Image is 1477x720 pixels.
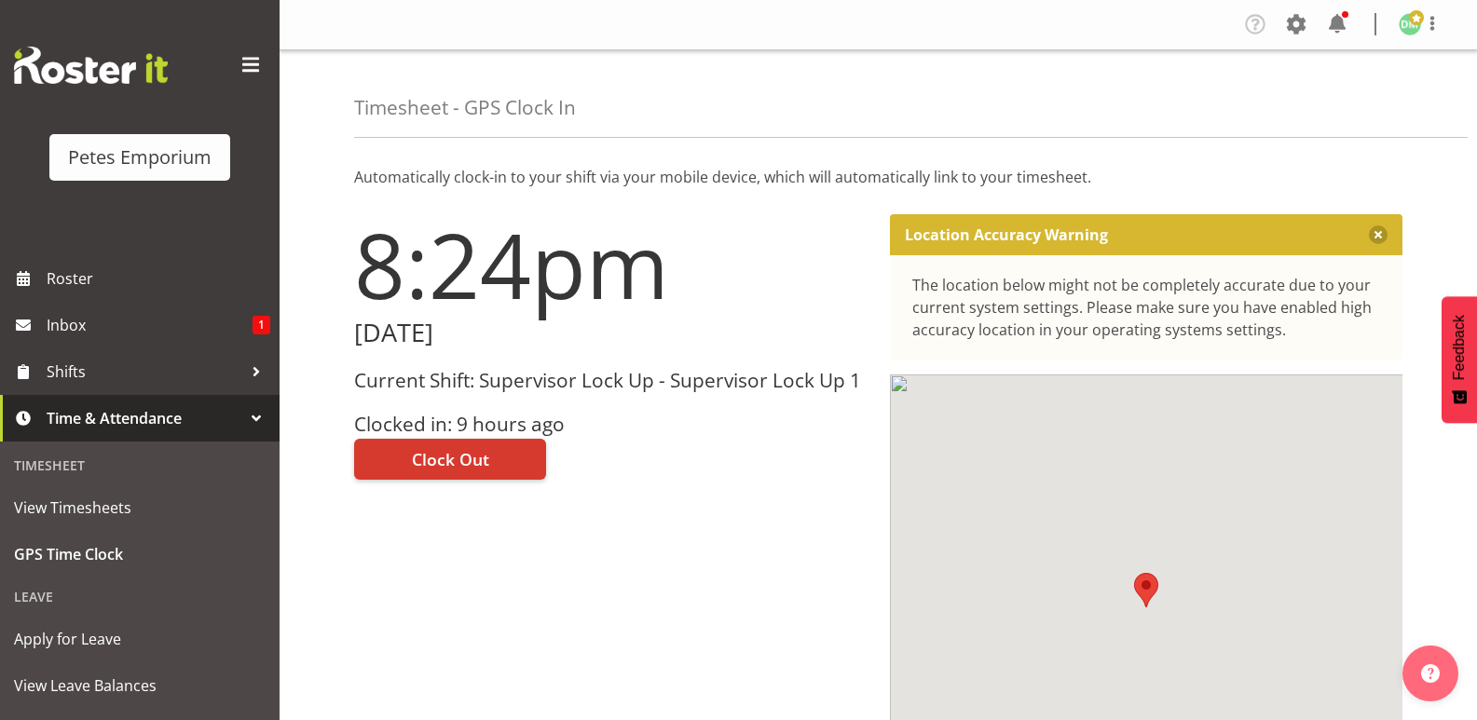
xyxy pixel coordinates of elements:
div: The location below might not be completely accurate due to your current system settings. Please m... [912,274,1381,341]
button: Feedback - Show survey [1442,296,1477,423]
img: david-mcauley697.jpg [1399,13,1421,35]
span: 1 [253,316,270,334]
div: Leave [5,577,275,616]
span: Shifts [47,358,242,386]
p: Location Accuracy Warning [905,225,1108,244]
span: Apply for Leave [14,625,266,653]
a: GPS Time Clock [5,531,275,577]
h1: 8:24pm [354,214,868,315]
img: help-xxl-2.png [1421,664,1440,683]
h4: Timesheet - GPS Clock In [354,97,576,118]
span: Clock Out [412,447,489,471]
span: View Leave Balances [14,672,266,700]
span: Time & Attendance [47,404,242,432]
button: Close message [1369,225,1388,244]
span: GPS Time Clock [14,540,266,568]
h2: [DATE] [354,319,868,347]
h3: Clocked in: 9 hours ago [354,414,868,435]
p: Automatically clock-in to your shift via your mobile device, which will automatically link to you... [354,166,1402,188]
div: Petes Emporium [68,143,212,171]
span: Roster [47,265,270,292]
span: View Timesheets [14,494,266,522]
span: Feedback [1451,315,1468,380]
img: Rosterit website logo [14,47,168,84]
a: View Timesheets [5,484,275,531]
div: Timesheet [5,446,275,484]
span: Inbox [47,311,253,339]
button: Clock Out [354,439,546,480]
a: Apply for Leave [5,616,275,662]
a: View Leave Balances [5,662,275,709]
h3: Current Shift: Supervisor Lock Up - Supervisor Lock Up 1 [354,370,868,391]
